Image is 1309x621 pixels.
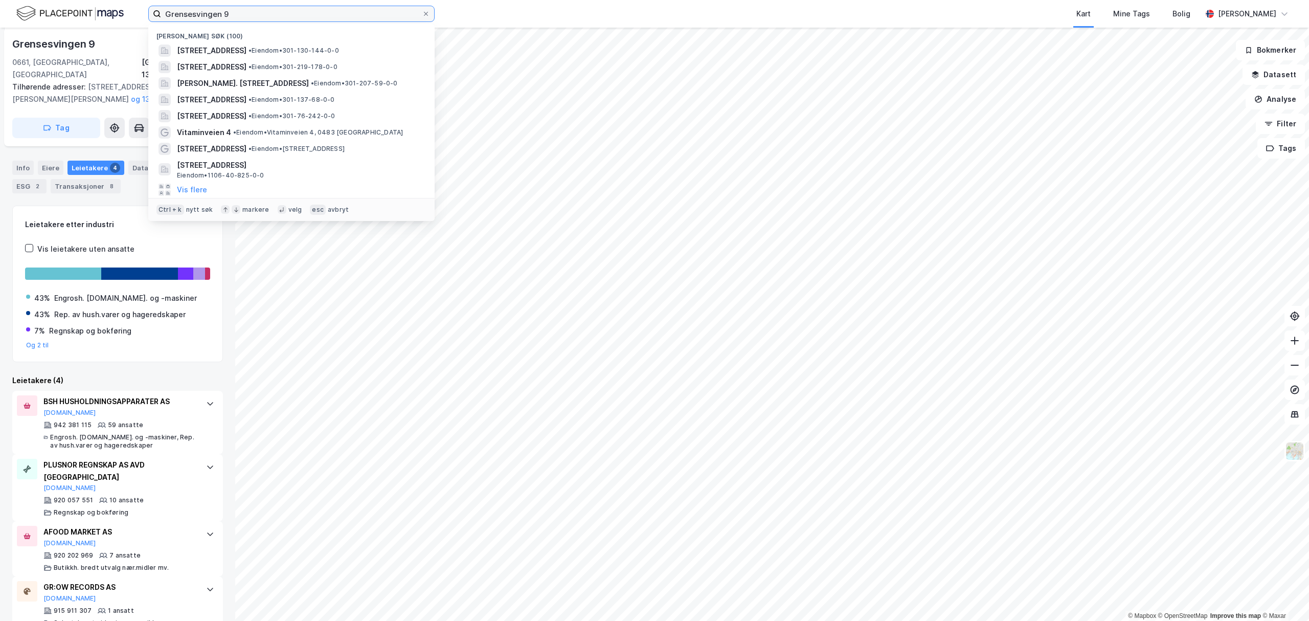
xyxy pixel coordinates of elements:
span: Eiendom • 1106-40-825-0-0 [177,171,264,180]
div: markere [242,206,269,214]
div: 7 ansatte [109,551,141,560]
span: Vitaminveien 4 [177,126,231,139]
button: Tags [1257,138,1305,159]
button: Bokmerker [1236,40,1305,60]
span: • [249,63,252,71]
div: 942 381 115 [54,421,92,429]
div: Vis leietakere uten ansatte [37,243,134,255]
span: [STREET_ADDRESS] [177,143,246,155]
span: [STREET_ADDRESS] [177,159,422,171]
span: • [249,96,252,103]
span: [STREET_ADDRESS] [177,110,246,122]
img: Z [1285,441,1304,461]
span: [STREET_ADDRESS] [177,61,246,73]
button: Og 2 til [26,341,49,349]
span: • [249,112,252,120]
div: 43% [34,292,50,304]
span: Eiendom • 301-219-178-0-0 [249,63,337,71]
span: Eiendom • 301-137-68-0-0 [249,96,335,104]
button: Vis flere [177,184,207,196]
iframe: Chat Widget [1258,572,1309,621]
a: Mapbox [1128,612,1156,619]
div: Eiere [38,161,63,175]
div: Kart [1076,8,1091,20]
button: [DOMAIN_NAME] [43,409,96,417]
button: Analyse [1246,89,1305,109]
div: Engrosh. [DOMAIN_NAME]. og -maskiner [54,292,197,304]
div: 59 ansatte [108,421,143,429]
div: Engrosh. [DOMAIN_NAME]. og -maskiner, Rep. av hush.varer og hageredskaper [50,433,196,450]
div: [PERSON_NAME] [1218,8,1276,20]
div: Leietakere [67,161,124,175]
span: Eiendom • 301-207-59-0-0 [311,79,398,87]
span: [STREET_ADDRESS] [177,45,246,57]
a: Improve this map [1210,612,1261,619]
div: 2 [32,181,42,191]
span: • [233,128,236,136]
button: Tag [12,118,100,138]
a: OpenStreetMap [1158,612,1208,619]
div: nytt søk [186,206,213,214]
div: 43% [34,308,50,321]
div: Mine Tags [1113,8,1150,20]
div: PLUSNOR REGNSKAP AS AVD [GEOGRAPHIC_DATA] [43,459,196,483]
div: Regnskap og bokføring [54,508,128,517]
span: Eiendom • Vitaminveien 4, 0483 [GEOGRAPHIC_DATA] [233,128,403,137]
div: 1 ansatt [108,607,134,615]
div: [STREET_ADDRESS][PERSON_NAME][PERSON_NAME] [12,81,215,105]
div: 0661, [GEOGRAPHIC_DATA], [GEOGRAPHIC_DATA] [12,56,142,81]
div: velg [288,206,302,214]
div: 920 202 969 [54,551,93,560]
button: Datasett [1243,64,1305,85]
div: 7% [34,325,45,337]
div: 4 [110,163,120,173]
div: GR:OW RECORDS AS [43,581,196,593]
div: Datasett [128,161,179,175]
div: 8 [106,181,117,191]
button: [DOMAIN_NAME] [43,539,96,547]
div: Ctrl + k [156,205,184,215]
button: Filter [1256,114,1305,134]
div: Butikkh. bredt utvalg nær.midler mv. [54,564,169,572]
img: logo.f888ab2527a4732fd821a326f86c7f29.svg [16,5,124,23]
div: [PERSON_NAME] søk (100) [148,24,435,42]
div: Leietakere (4) [12,374,223,387]
button: [DOMAIN_NAME] [43,484,96,492]
span: [PERSON_NAME]. [STREET_ADDRESS] [177,77,309,90]
div: ESG [12,179,47,193]
div: Rep. av hush.varer og hageredskaper [54,308,186,321]
span: Eiendom • 301-76-242-0-0 [249,112,335,120]
span: [STREET_ADDRESS] [177,94,246,106]
div: Kontrollprogram for chat [1258,572,1309,621]
div: avbryt [328,206,349,214]
span: Eiendom • 301-130-144-0-0 [249,47,339,55]
div: Grensesvingen 9 [12,36,97,52]
span: • [249,47,252,54]
div: [GEOGRAPHIC_DATA], 130/176 [142,56,223,81]
div: Leietakere etter industri [25,218,210,231]
div: Info [12,161,34,175]
div: 10 ansatte [109,496,144,504]
button: [DOMAIN_NAME] [43,594,96,603]
div: Transaksjoner [51,179,121,193]
span: Tilhørende adresser: [12,82,88,91]
div: Regnskap og bokføring [49,325,131,337]
div: 920 057 551 [54,496,93,504]
span: Eiendom • [STREET_ADDRESS] [249,145,345,153]
div: AFOOD MARKET AS [43,526,196,538]
div: 915 911 307 [54,607,92,615]
input: Søk på adresse, matrikkel, gårdeiere, leietakere eller personer [161,6,422,21]
span: • [311,79,314,87]
div: BSH HUSHOLDNINGSAPPARATER AS [43,395,196,408]
div: Bolig [1172,8,1190,20]
span: • [249,145,252,152]
div: esc [310,205,326,215]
